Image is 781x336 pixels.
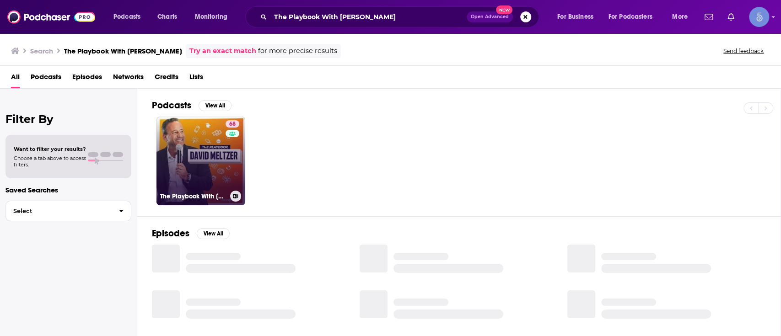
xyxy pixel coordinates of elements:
span: Choose a tab above to access filters. [14,155,86,168]
a: 68 [226,120,239,128]
a: Charts [151,10,183,24]
h2: Podcasts [152,100,191,111]
button: open menu [666,10,699,24]
button: open menu [107,10,152,24]
span: New [496,5,512,14]
a: Podcasts [31,69,61,88]
a: All [11,69,20,88]
a: Show notifications dropdown [724,9,738,25]
h2: Filter By [5,112,131,126]
a: Lists [189,69,203,88]
a: Networks [113,69,144,88]
button: Select [5,201,131,221]
a: 68The Playbook With [PERSON_NAME] [156,117,245,205]
span: Want to filter your results? [14,146,86,152]
button: open menu [189,10,239,24]
h3: The Playbook With [PERSON_NAME] [64,47,182,55]
span: for more precise results [258,46,337,56]
button: View All [199,100,232,111]
span: Charts [157,11,177,23]
a: PodcastsView All [152,100,232,111]
h2: Episodes [152,228,189,239]
img: User Profile [749,7,769,27]
input: Search podcasts, credits, & more... [270,10,467,24]
h3: The Playbook With [PERSON_NAME] [160,192,226,200]
div: Search podcasts, credits, & more... [254,6,548,27]
button: Show profile menu [749,7,769,27]
button: Send feedback [721,47,766,55]
button: Open AdvancedNew [467,11,513,22]
span: For Podcasters [609,11,652,23]
a: EpisodesView All [152,228,230,239]
a: Show notifications dropdown [701,9,716,25]
a: Try an exact match [189,46,256,56]
span: Select [6,208,112,214]
h3: Search [30,47,53,55]
img: Podchaser - Follow, Share and Rate Podcasts [7,8,95,26]
a: Episodes [72,69,102,88]
a: Credits [155,69,178,88]
span: 68 [229,120,236,129]
button: open menu [551,10,605,24]
button: View All [197,228,230,239]
button: open menu [603,10,666,24]
p: Saved Searches [5,186,131,194]
span: For Business [557,11,593,23]
span: More [672,11,688,23]
span: Podcasts [113,11,140,23]
span: Open Advanced [471,15,509,19]
span: Monitoring [195,11,227,23]
span: Logged in as Spiral5-G1 [749,7,769,27]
